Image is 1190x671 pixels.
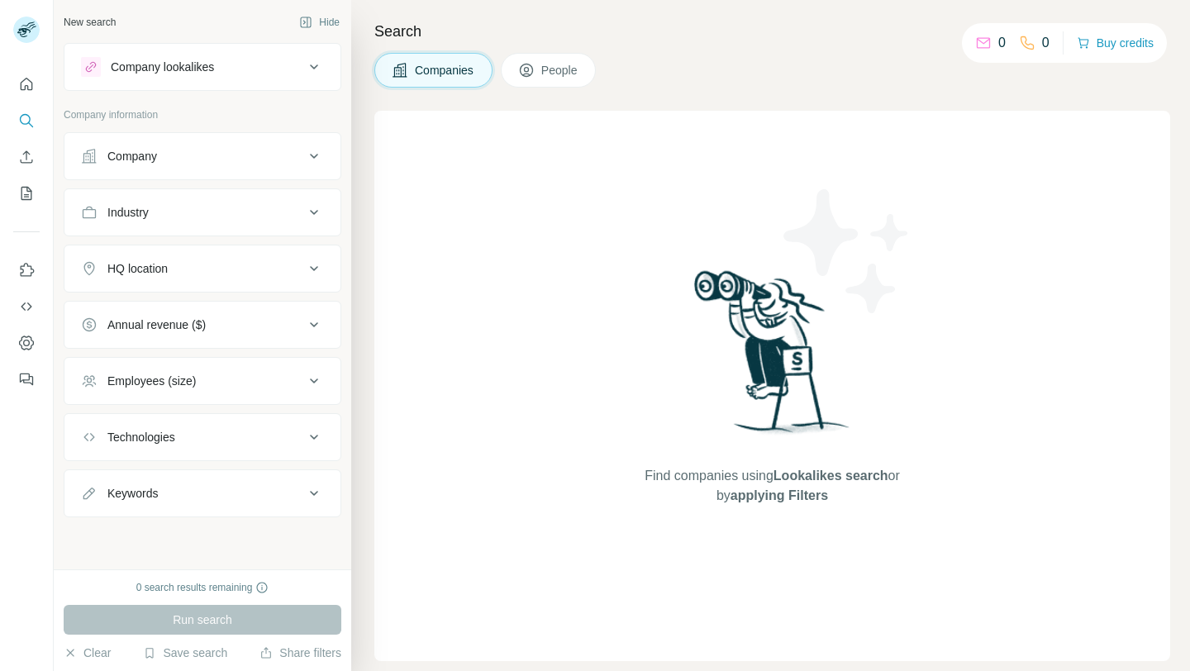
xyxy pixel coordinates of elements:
p: Company information [64,107,341,122]
div: 0 search results remaining [136,580,269,595]
img: Surfe Illustration - Stars [773,177,921,326]
button: Technologies [64,417,340,457]
button: Share filters [259,645,341,661]
button: Clear [64,645,111,661]
button: Enrich CSV [13,142,40,172]
button: Use Surfe API [13,292,40,321]
button: Company [64,136,340,176]
button: Quick start [13,69,40,99]
div: New search [64,15,116,30]
button: My lists [13,178,40,208]
div: HQ location [107,260,168,277]
p: 0 [998,33,1006,53]
div: Employees (size) [107,373,196,389]
button: Company lookalikes [64,47,340,87]
button: Employees (size) [64,361,340,401]
button: Feedback [13,364,40,394]
div: Industry [107,204,149,221]
span: People [541,62,579,79]
button: Keywords [64,474,340,513]
div: Keywords [107,485,158,502]
button: HQ location [64,249,340,288]
div: Annual revenue ($) [107,316,206,333]
span: Lookalikes search [773,469,888,483]
h4: Search [374,20,1170,43]
span: Find companies using or by [640,466,904,506]
span: Companies [415,62,475,79]
button: Search [13,106,40,136]
button: Dashboard [13,328,40,358]
span: applying Filters [731,488,828,502]
button: Annual revenue ($) [64,305,340,345]
button: Industry [64,193,340,232]
div: Company lookalikes [111,59,214,75]
button: Hide [288,10,351,35]
p: 0 [1042,33,1050,53]
button: Save search [143,645,227,661]
img: Surfe Illustration - Woman searching with binoculars [687,266,859,450]
div: Company [107,148,157,164]
button: Use Surfe on LinkedIn [13,255,40,285]
div: Technologies [107,429,175,445]
button: Buy credits [1077,31,1154,55]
